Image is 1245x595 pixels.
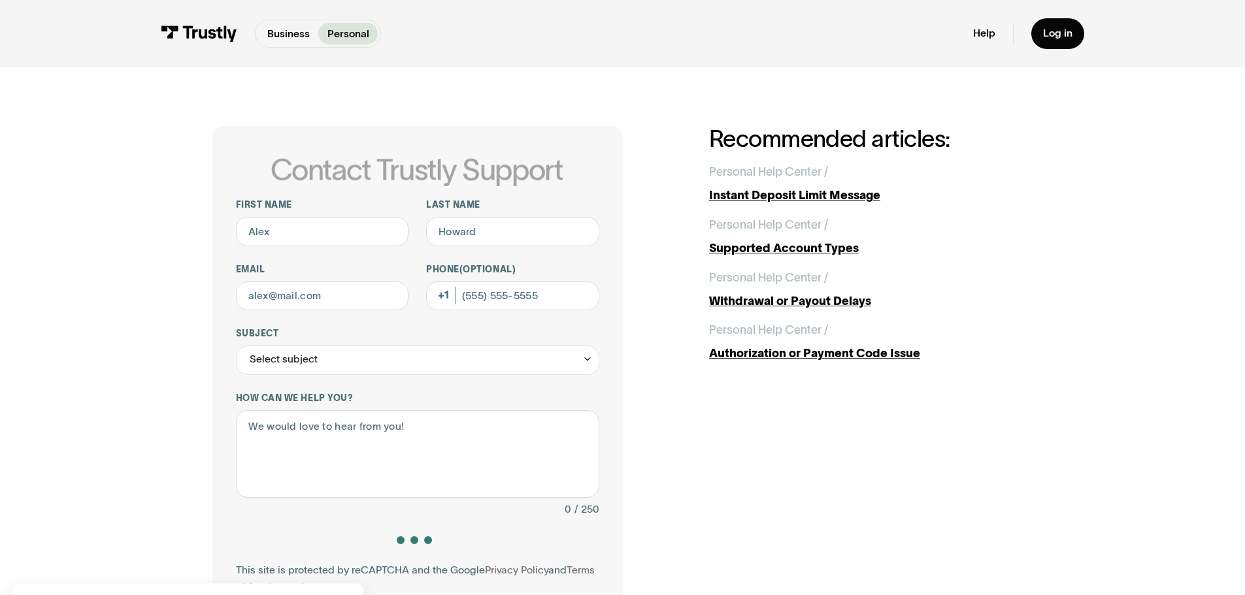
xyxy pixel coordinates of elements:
[258,23,318,44] a: Business
[236,281,409,311] input: alex@mail.com
[327,26,369,42] p: Personal
[973,27,995,40] a: Help
[236,328,599,340] label: Subject
[565,501,571,519] div: 0
[709,321,828,339] div: Personal Help Center /
[485,564,548,575] a: Privacy Policy
[233,153,599,185] h1: Contact Trustly Support
[709,269,828,287] div: Personal Help Center /
[709,187,1033,204] div: Instant Deposit Limit Message
[574,501,599,519] div: / 250
[709,163,828,181] div: Personal Help Center /
[426,264,599,276] label: Phone
[426,281,599,311] input: (555) 555-5555
[236,393,599,404] label: How can we help you?
[709,163,1033,204] a: Personal Help Center /Instant Deposit Limit Message
[709,293,1033,310] div: Withdrawal or Payout Delays
[709,269,1033,310] a: Personal Help Center /Withdrawal or Payout Delays
[1043,27,1072,40] div: Log in
[709,240,1033,257] div: Supported Account Types
[459,265,516,274] span: (Optional)
[236,346,599,375] div: Select subject
[709,216,828,234] div: Personal Help Center /
[236,217,409,246] input: Alex
[318,23,378,44] a: Personal
[161,25,237,42] img: Trustly Logo
[236,199,409,211] label: First name
[250,351,318,368] div: Select subject
[426,217,599,246] input: Howard
[709,345,1033,362] div: Authorization or Payment Code Issue
[267,26,310,42] p: Business
[1031,18,1084,49] a: Log in
[709,126,1033,152] h2: Recommended articles:
[709,216,1033,257] a: Personal Help Center /Supported Account Types
[709,321,1033,362] a: Personal Help Center /Authorization or Payment Code Issue
[236,264,409,276] label: Email
[426,199,599,211] label: Last name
